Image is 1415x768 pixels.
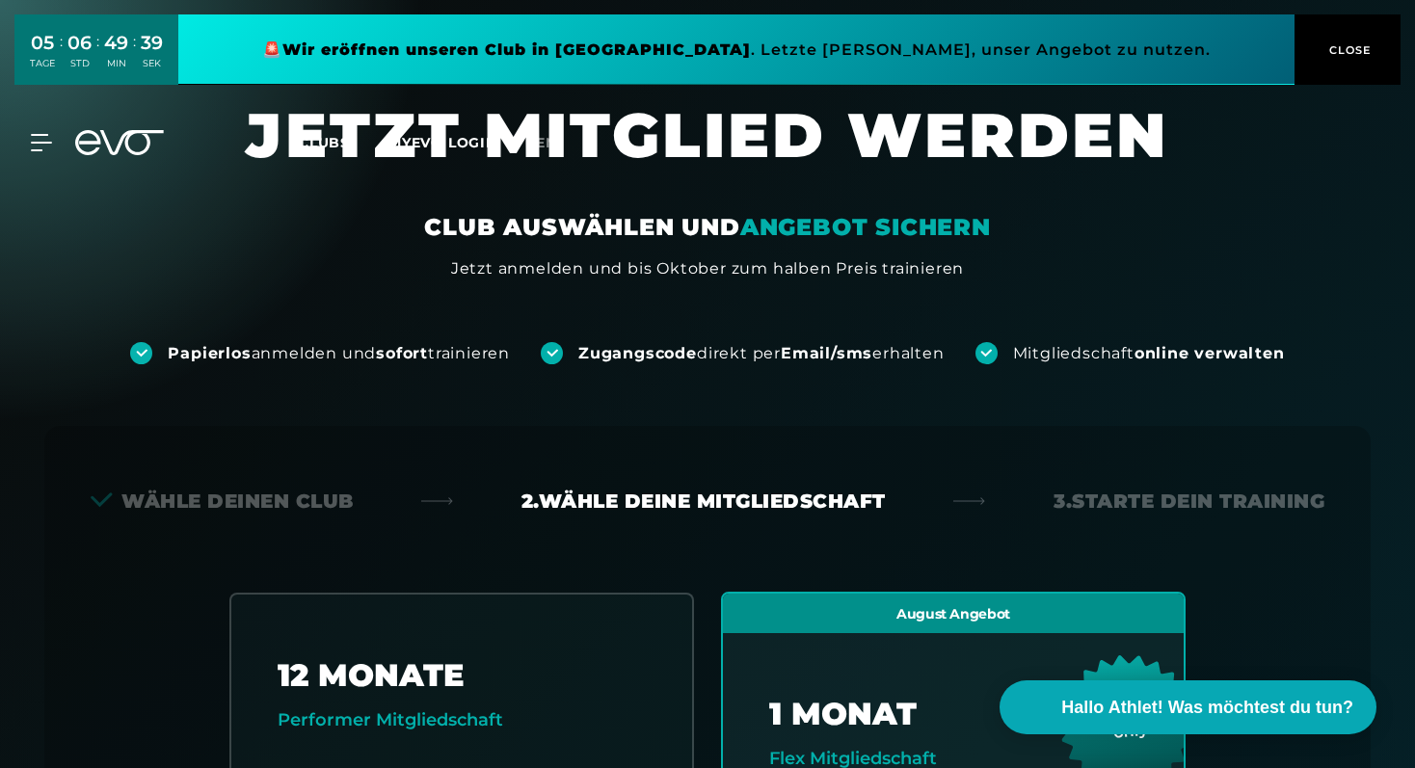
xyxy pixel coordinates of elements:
strong: Papierlos [168,344,251,362]
a: MYEVO LOGIN [388,134,497,151]
span: Clubs [299,134,350,151]
div: Mitgliedschaft [1013,343,1285,364]
em: ANGEBOT SICHERN [740,213,991,241]
div: 49 [104,29,128,57]
div: STD [67,57,92,70]
div: MIN [104,57,128,70]
strong: Zugangscode [578,344,697,362]
div: Jetzt anmelden und bis Oktober zum halben Preis trainieren [451,257,964,280]
strong: sofort [376,344,428,362]
div: Wähle deinen Club [91,488,354,515]
div: : [60,31,63,82]
a: Clubs [299,133,388,151]
a: en [536,132,580,154]
div: anmelden und trainieren [168,343,510,364]
div: 06 [67,29,92,57]
div: CLUB AUSWÄHLEN UND [424,212,990,243]
span: Hallo Athlet! Was möchtest du tun? [1061,695,1353,721]
div: 3. Starte dein Training [1054,488,1324,515]
div: 05 [30,29,55,57]
div: 39 [141,29,163,57]
div: TAGE [30,57,55,70]
span: CLOSE [1324,41,1372,59]
div: : [133,31,136,82]
div: 2. Wähle deine Mitgliedschaft [521,488,886,515]
span: en [536,134,557,151]
strong: Email/sms [781,344,872,362]
div: SEK [141,57,163,70]
button: CLOSE [1295,14,1401,85]
div: : [96,31,99,82]
div: direkt per erhalten [578,343,944,364]
button: Hallo Athlet! Was möchtest du tun? [1000,680,1376,734]
strong: online verwalten [1135,344,1285,362]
